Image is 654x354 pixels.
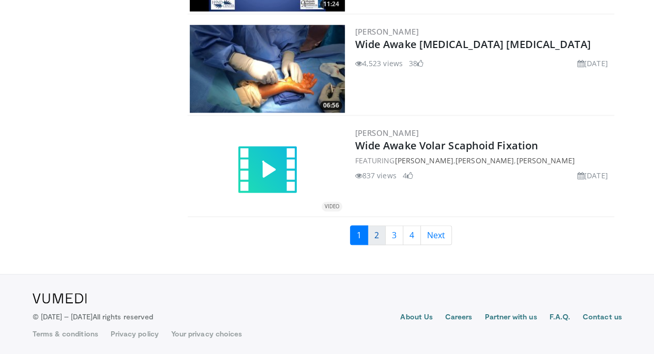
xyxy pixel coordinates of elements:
[190,25,345,113] img: dc6f8983-01e7-470b-8f3a-35802a5b58d2.300x170_q85_crop-smart_upscale.jpg
[355,155,612,166] div: FEATURING , ,
[355,128,419,138] a: [PERSON_NAME]
[409,58,423,69] li: 38
[320,101,342,110] span: 06:56
[171,329,242,339] a: Your privacy choices
[111,329,159,339] a: Privacy policy
[33,293,87,303] img: VuMedi Logo
[549,312,570,324] a: F.A.Q.
[355,170,397,181] li: 837 views
[355,138,538,152] a: Wide Awake Volar Scaphoid Fixation
[516,156,574,165] a: [PERSON_NAME]
[188,225,614,245] nav: Search results pages
[350,225,368,245] a: 1
[355,26,419,37] a: [PERSON_NAME]
[394,156,453,165] a: [PERSON_NAME]
[355,58,403,69] li: 4,523 views
[33,329,98,339] a: Terms & conditions
[403,170,413,181] li: 4
[93,312,153,321] span: All rights reserved
[403,225,421,245] a: 4
[455,156,514,165] a: [PERSON_NAME]
[577,170,608,181] li: [DATE]
[484,312,537,324] a: Partner with us
[33,312,154,322] p: © [DATE] – [DATE]
[577,58,608,69] li: [DATE]
[236,139,298,201] img: video.svg
[420,225,452,245] a: Next
[445,312,473,324] a: Careers
[368,225,386,245] a: 2
[190,139,345,201] a: VIDEO
[190,25,345,113] a: 06:56
[355,37,591,51] a: Wide Awake [MEDICAL_DATA] [MEDICAL_DATA]
[385,225,403,245] a: 3
[325,203,339,210] small: VIDEO
[583,312,622,324] a: Contact us
[400,312,433,324] a: About Us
